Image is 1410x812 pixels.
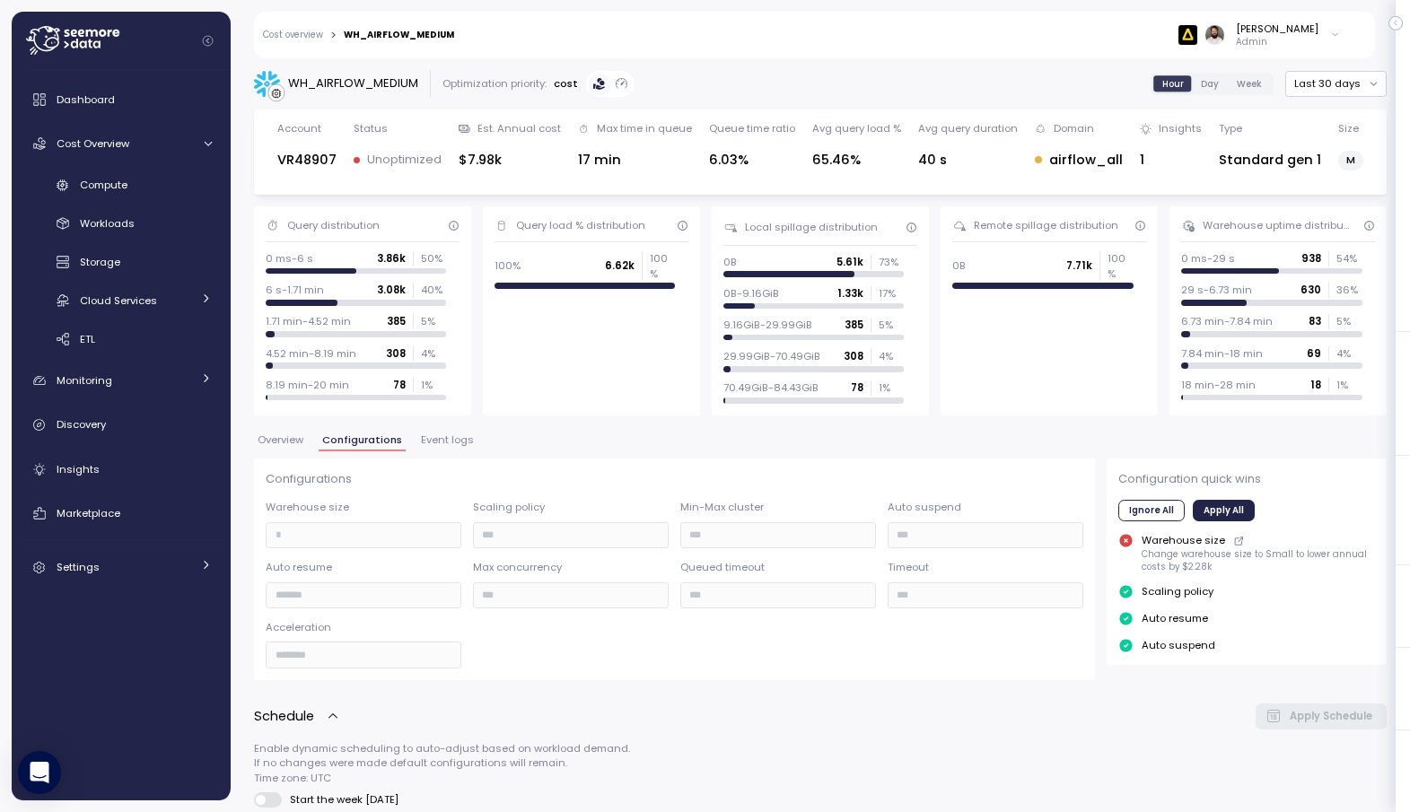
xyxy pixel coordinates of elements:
p: 6.73 min-7.84 min [1181,314,1273,328]
p: Configurations [266,470,1083,488]
p: 83 [1309,314,1321,328]
img: ACg8ocLskjvUhBDgxtSFCRx4ztb74ewwa1VrVEuDBD_Ho1mrTsQB-QE=s96-c [1205,25,1224,44]
span: M [1346,151,1355,170]
p: Warehouse size [1142,533,1225,547]
p: 0B [723,255,737,269]
p: Scaling policy [473,500,669,514]
img: 6628aa71fabf670d87b811be.PNG [1178,25,1197,44]
p: 8.19 min-20 min [266,378,349,392]
p: 100 % [1108,251,1133,281]
span: Start the week [DATE] [282,792,399,807]
span: Ignore All [1129,501,1174,520]
p: Admin [1236,36,1318,48]
a: Dashboard [19,82,223,118]
button: Apply Schedule [1256,703,1388,729]
p: 4 % [879,349,904,363]
span: Compute [80,178,127,192]
div: airflow_all [1035,150,1123,170]
p: 7.71k [1066,258,1092,273]
p: 4 % [1336,346,1362,361]
div: Insights [1159,121,1202,135]
a: Marketplace [19,495,223,531]
div: 65.46% [812,150,901,170]
p: 5.61k [836,255,863,269]
div: Size [1338,121,1359,135]
span: Settings [57,560,100,574]
span: ETL [80,332,95,346]
p: cost [554,76,578,91]
p: Timeout [888,560,1083,574]
p: Change warehouse size to Small to lower annual costs by $2.28k [1142,548,1375,572]
div: Type [1219,121,1242,135]
p: Configuration quick wins [1118,470,1261,488]
a: Monitoring [19,362,223,398]
p: 40 % [421,283,446,297]
div: Query load % distribution [516,218,645,232]
p: 18 min-28 min [1181,378,1256,392]
div: Status [354,121,388,135]
span: Week [1237,77,1262,91]
span: Apply All [1204,501,1244,520]
span: Monitoring [57,373,112,388]
div: 17 min [578,150,692,170]
p: 0B-9.16GiB [723,286,779,301]
p: Warehouse size [266,500,461,514]
span: Marketplace [57,506,120,520]
div: 1 [1140,150,1202,170]
p: 1.33k [837,286,863,301]
p: 3.08k [377,283,406,297]
div: Standard gen 1 [1219,150,1321,170]
p: 1 % [879,380,904,395]
p: Enable dynamic scheduling to auto-adjust based on workload demand. If no changes were made defaul... [254,741,1387,785]
p: Schedule [254,706,314,727]
p: 73 % [879,255,904,269]
p: 29.99GiB-70.49GiB [723,349,820,363]
a: Cost overview [263,31,323,39]
div: Avg query load % [812,121,901,135]
a: Cost Overview [19,126,223,162]
p: 5 % [1336,314,1362,328]
div: Query distribution [287,218,380,232]
span: Configurations [322,435,402,445]
p: 630 [1301,283,1321,297]
p: 1 % [1336,378,1362,392]
a: Discovery [19,407,223,443]
span: Dashboard [57,92,115,107]
div: 40 s [918,150,1018,170]
p: 385 [387,314,406,328]
p: 308 [386,346,406,361]
a: Workloads [19,209,223,239]
p: 5 % [879,318,904,332]
div: WH_AIRFLOW_MEDIUM [288,74,418,92]
span: Cloud Services [80,293,157,308]
p: 385 [845,318,863,332]
p: 29 s-6.73 min [1181,283,1252,297]
p: 9.16GiB-29.99GiB [723,318,812,332]
div: VR48907 [277,150,337,170]
div: Avg query duration [918,121,1018,135]
p: 7.84 min-18 min [1181,346,1263,361]
a: Cloud Services [19,285,223,315]
div: [PERSON_NAME] [1236,22,1318,36]
p: 17 % [879,286,904,301]
span: Apply Schedule [1290,704,1372,729]
span: Event logs [421,435,474,445]
p: 54 % [1336,251,1362,266]
div: WH_AIRFLOW_MEDIUM [344,31,454,39]
p: Auto resume [1142,611,1208,625]
div: Remote spillage distribution [974,218,1118,232]
p: 78 [851,380,863,395]
p: 0B [952,258,966,273]
p: 4 % [421,346,446,361]
div: Domain [1054,121,1094,135]
p: 69 [1307,346,1321,361]
span: Discovery [57,417,106,432]
p: 938 [1301,251,1321,266]
div: Local spillage distribution [745,220,878,234]
p: Auto suspend [1142,638,1215,652]
p: 100% [495,258,521,273]
p: 6 s-1.71 min [266,283,324,297]
div: 6.03% [709,150,795,170]
p: 308 [844,349,863,363]
button: Apply All [1193,500,1256,521]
